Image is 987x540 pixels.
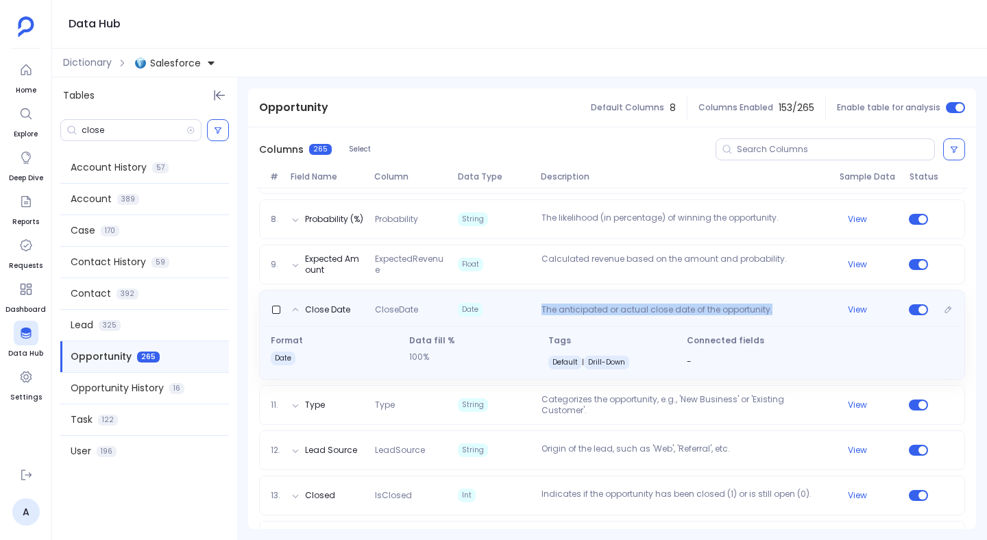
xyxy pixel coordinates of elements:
[536,489,834,502] p: Indicates if the opportunity has been closed (1) or is still open (0).
[82,125,186,136] input: Search Tables/Columns
[9,173,43,184] span: Deep Dive
[151,257,169,268] span: 59
[18,16,34,37] img: petavue logo
[265,400,286,410] span: 11.
[285,171,369,182] span: Field Name
[584,356,629,369] span: Drill-Down
[458,303,483,317] span: Date
[305,304,350,315] button: Close Date
[117,194,139,205] span: 389
[265,171,285,182] span: #
[548,356,582,369] span: Default
[271,335,398,346] span: Format
[369,304,452,318] span: CloseDate
[8,321,43,359] a: Data Hub
[848,259,867,270] button: View
[369,445,452,456] span: LeadSource
[369,490,452,501] span: IsClosed
[117,289,138,299] span: 392
[9,145,43,184] a: Deep Dive
[670,101,676,115] span: 8
[71,255,146,269] span: Contact History
[71,223,95,238] span: Case
[458,489,476,502] span: Int
[305,490,335,501] button: Closed
[69,14,121,34] h1: Data Hub
[848,400,867,410] button: View
[210,86,229,105] button: Hide Tables
[265,259,286,270] span: 9.
[837,102,940,113] span: Enable table for analysis
[71,413,93,427] span: Task
[12,217,39,228] span: Reports
[14,101,38,140] a: Explore
[904,171,932,182] span: Status
[10,392,42,403] span: Settings
[536,304,834,318] p: The anticipated or actual close date of the opportunity.
[848,445,867,456] button: View
[5,304,46,315] span: Dashboard
[265,490,286,501] span: 13.
[52,77,237,114] div: Tables
[458,398,488,412] span: String
[14,58,38,96] a: Home
[99,320,121,331] span: 325
[309,144,332,155] span: 265
[14,129,38,140] span: Explore
[259,99,328,116] span: Opportunity
[369,214,452,225] span: Probability
[369,171,452,182] span: Column
[737,144,934,155] input: Search Columns
[132,52,219,74] button: Salesforce
[452,171,536,182] span: Data Type
[259,143,304,157] span: Columns
[71,444,91,458] span: User
[834,171,903,182] span: Sample Data
[848,214,867,225] button: View
[169,383,184,394] span: 16
[9,260,42,271] span: Requests
[305,214,363,225] button: Probability (%)
[938,300,958,319] button: Edit
[687,335,953,346] span: Connected fields
[98,415,118,426] span: 122
[848,304,867,315] button: View
[582,357,584,367] span: |
[71,349,132,364] span: Opportunity
[409,352,537,363] p: 100%
[409,335,537,346] span: Data fill %
[63,56,112,70] span: Dictionary
[12,189,39,228] a: Reports
[369,400,452,410] span: Type
[9,233,42,271] a: Requests
[10,365,42,403] a: Settings
[8,348,43,359] span: Data Hub
[97,446,117,457] span: 196
[305,400,325,410] button: Type
[152,162,169,173] span: 57
[536,254,834,275] p: Calculated revenue based on the amount and probability.
[591,102,664,113] span: Default Columns
[305,445,357,456] button: Lead Source
[150,56,201,70] span: Salesforce
[71,318,93,332] span: Lead
[271,352,295,365] p: date
[101,225,119,236] span: 170
[71,381,164,395] span: Opportunity History
[265,445,286,456] span: 12.
[536,212,834,226] p: The likelihood (in percentage) of winning the opportunity.
[548,335,676,346] span: Tags
[458,443,488,457] span: String
[536,394,834,416] p: Categorizes the opportunity, e.g., 'New Business' or 'Existing Customer'.
[135,58,146,69] img: iceberg.svg
[5,277,46,315] a: Dashboard
[535,171,834,182] span: Description
[340,140,380,158] button: Select
[458,212,488,226] span: String
[458,258,483,271] span: Float
[137,352,160,363] span: 265
[305,254,363,275] button: Expected Amount
[698,102,773,113] span: Columns Enabled
[687,356,692,367] span: -
[848,490,867,501] button: View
